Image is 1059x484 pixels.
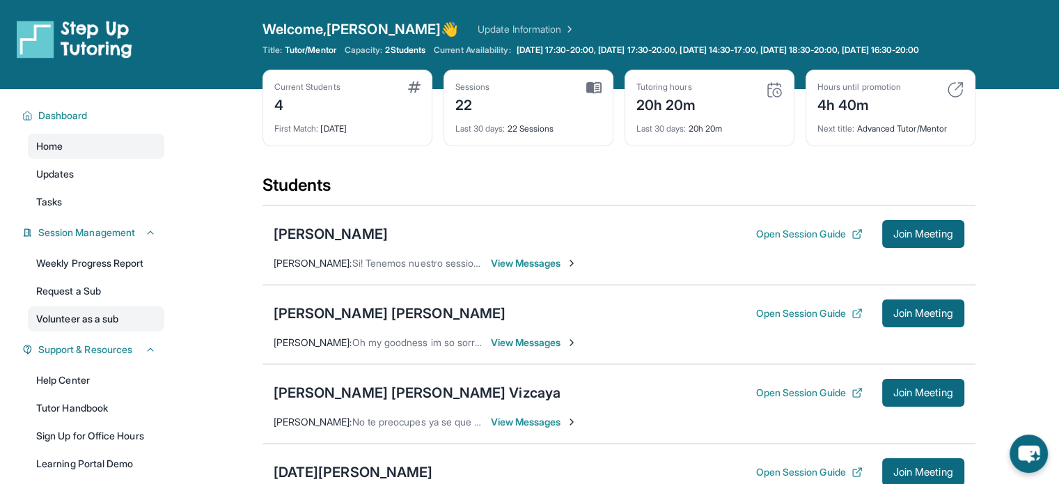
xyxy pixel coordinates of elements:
[893,389,953,397] span: Join Meeting
[817,123,855,134] span: Next title :
[893,309,953,318] span: Join Meeting
[514,45,923,56] a: [DATE] 17:30-20:00, [DATE] 17:30-20:00, [DATE] 14:30-17:00, [DATE] 18:30-20:00, [DATE] 16:30-20:00
[1010,435,1048,473] button: chat-button
[274,81,340,93] div: Current Students
[636,115,783,134] div: 20h 20m
[262,19,459,39] span: Welcome, [PERSON_NAME] 👋
[882,379,964,407] button: Join Meeting
[274,123,319,134] span: First Match :
[274,383,561,403] div: [PERSON_NAME] [PERSON_NAME] Vizcaya
[285,45,336,56] span: Tutor/Mentor
[755,386,862,400] button: Open Session Guide
[455,81,490,93] div: Sessions
[33,109,156,123] button: Dashboard
[28,306,164,331] a: Volunteer as a sub
[28,396,164,421] a: Tutor Handbook
[947,81,964,98] img: card
[817,115,964,134] div: Advanced Tutor/Mentor
[274,224,388,244] div: [PERSON_NAME]
[36,167,74,181] span: Updates
[566,416,577,428] img: Chevron-Right
[566,337,577,348] img: Chevron-Right
[274,115,421,134] div: [DATE]
[766,81,783,98] img: card
[455,115,602,134] div: 22 Sessions
[262,174,975,205] div: Students
[586,81,602,94] img: card
[755,306,862,320] button: Open Session Guide
[274,462,433,482] div: [DATE][PERSON_NAME]
[352,336,1028,348] span: Oh my goodness im so sorry! Please feel better soon. Just let me know when we can reschedule to m...
[274,93,340,115] div: 4
[566,258,577,269] img: Chevron-Right
[491,256,578,270] span: View Messages
[274,304,506,323] div: [PERSON_NAME] [PERSON_NAME]
[28,368,164,393] a: Help Center
[408,81,421,93] img: card
[262,45,282,56] span: Title:
[28,162,164,187] a: Updates
[28,134,164,159] a: Home
[455,93,490,115] div: 22
[561,22,575,36] img: Chevron Right
[36,139,63,153] span: Home
[517,45,920,56] span: [DATE] 17:30-20:00, [DATE] 17:30-20:00, [DATE] 14:30-17:00, [DATE] 18:30-20:00, [DATE] 16:30-20:00
[636,93,696,115] div: 20h 20m
[755,227,862,241] button: Open Session Guide
[38,343,132,357] span: Support & Resources
[38,226,135,240] span: Session Management
[893,230,953,238] span: Join Meeting
[274,416,352,428] span: [PERSON_NAME] :
[274,257,352,269] span: [PERSON_NAME] :
[636,81,696,93] div: Tutoring hours
[893,468,953,476] span: Join Meeting
[36,195,62,209] span: Tasks
[882,220,964,248] button: Join Meeting
[817,81,901,93] div: Hours until promotion
[28,423,164,448] a: Sign Up for Office Hours
[28,189,164,214] a: Tasks
[434,45,510,56] span: Current Availability:
[455,123,505,134] span: Last 30 days :
[385,45,425,56] span: 2 Students
[17,19,132,58] img: logo
[755,465,862,479] button: Open Session Guide
[882,299,964,327] button: Join Meeting
[274,336,352,348] span: [PERSON_NAME] :
[478,22,575,36] a: Update Information
[33,343,156,357] button: Support & Resources
[636,123,687,134] span: Last 30 days :
[33,226,156,240] button: Session Management
[38,109,88,123] span: Dashboard
[491,415,578,429] span: View Messages
[28,451,164,476] a: Learning Portal Demo
[345,45,383,56] span: Capacity:
[352,416,736,428] span: No te preocupes ya se que hay otras responsabilidades !! Muchas gracias lo aprecio 🙂
[28,279,164,304] a: Request a Sub
[28,251,164,276] a: Weekly Progress Report
[491,336,578,350] span: View Messages
[817,93,901,115] div: 4h 40m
